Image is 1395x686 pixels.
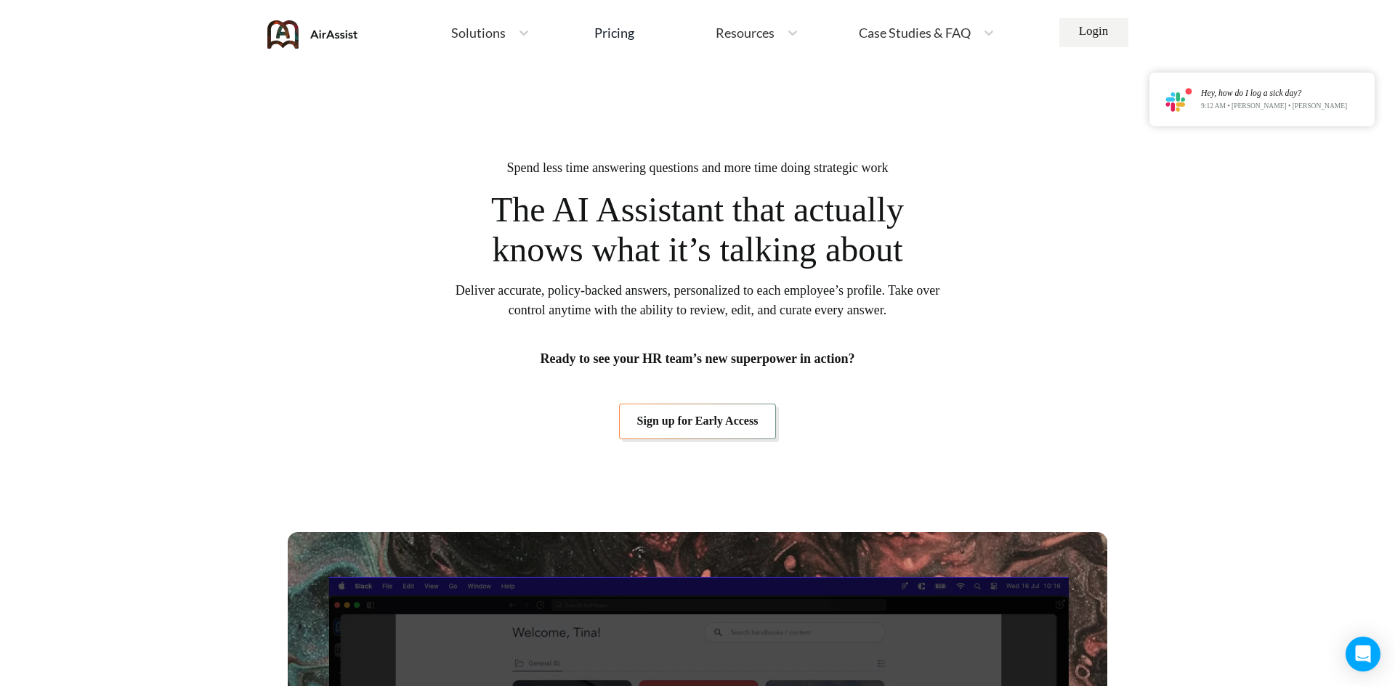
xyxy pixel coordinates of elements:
div: Hey, how do I log a sick day? [1201,89,1347,98]
img: AirAssist [267,20,358,49]
p: 9:12 AM • [PERSON_NAME] • [PERSON_NAME] [1201,102,1347,110]
span: The AI Assistant that actually knows what it’s talking about [472,189,923,269]
span: Case Studies & FAQ [859,26,971,39]
span: Solutions [451,26,506,39]
div: Open Intercom Messenger [1346,637,1380,671]
img: notification [1165,87,1192,112]
a: Pricing [594,20,634,46]
a: Sign up for Early Access [619,404,777,438]
span: Resources [716,26,775,39]
span: Spend less time answering questions and more time doing strategic work [507,158,889,178]
span: Deliver accurate, policy-backed answers, personalized to each employee’s profile. Take over contr... [454,281,941,320]
span: Ready to see your HR team’s new superpower in action? [540,349,854,369]
a: Login [1059,18,1128,47]
div: Pricing [594,26,634,39]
